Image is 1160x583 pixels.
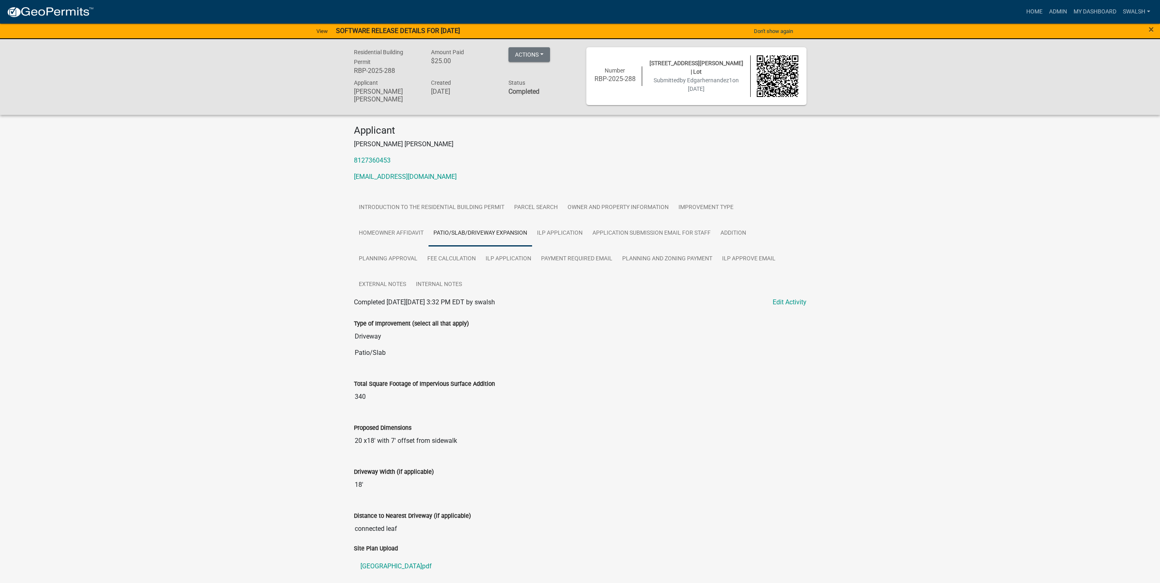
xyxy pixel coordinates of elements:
a: Fee Calculation [422,246,481,272]
span: Completed [DATE][DATE] 3:32 PM EDT by swalsh [354,298,495,306]
span: [STREET_ADDRESS][PERSON_NAME] | Lot [650,60,743,75]
label: Distance to Nearest Driveway (if applicable) [354,513,471,519]
button: Actions [508,47,550,62]
button: Close [1149,24,1154,34]
a: Owner and Property Information [563,195,674,221]
a: Application Submission Email for Staff [588,220,716,246]
h6: $25.00 [431,57,496,65]
a: ILP Application [532,220,588,246]
label: Proposed Dimensions [354,425,411,431]
span: Created [431,79,451,86]
a: Patio/Slab/Driveway Expansion [429,220,532,246]
a: Parcel search [509,195,563,221]
span: × [1149,24,1154,35]
span: by Edgarhernandez1 [680,77,732,84]
span: Amount Paid [431,49,464,55]
h6: RBP-2025-288 [354,67,419,75]
a: View [313,24,331,38]
a: ILP Approve Email [717,246,780,272]
span: Submitted on [DATE] [654,77,739,92]
a: Planning and Zoning Payment [617,246,717,272]
span: Applicant [354,79,378,86]
a: External Notes [354,272,411,298]
span: Residential Building Permit [354,49,403,65]
p: [PERSON_NAME] [PERSON_NAME] [354,139,806,149]
a: Internal Notes [411,272,467,298]
a: Homeowner Affidavit [354,220,429,246]
a: Planning Approval [354,246,422,272]
a: Improvement Type [674,195,738,221]
a: Introduction to the Residential Building Permit [354,195,509,221]
img: QR code [757,55,798,97]
label: Type of Improvement (select all that apply) [354,321,469,327]
h6: [PERSON_NAME] [PERSON_NAME] [354,88,419,103]
span: Status [508,79,525,86]
a: Admin [1046,4,1070,20]
h6: RBP-2025-288 [594,75,636,83]
span: Number [605,67,625,74]
a: Home [1023,4,1046,20]
a: ILP Application [481,246,536,272]
a: My Dashboard [1070,4,1120,20]
label: Driveway Width (if applicable) [354,469,434,475]
a: [GEOGRAPHIC_DATA]pdf [354,557,806,576]
h4: Applicant [354,125,806,136]
a: swalsh [1120,4,1153,20]
a: Edit Activity [773,297,806,307]
strong: SOFTWARE RELEASE DETAILS FOR [DATE] [336,27,460,35]
strong: Completed [508,88,539,95]
button: Don't show again [751,24,796,38]
a: Addition [716,220,751,246]
h6: [DATE] [431,88,496,95]
a: [EMAIL_ADDRESS][DOMAIN_NAME] [354,173,457,180]
label: Total Square Footage of Impervious Surface Addition [354,381,495,387]
a: Payment Required Email [536,246,617,272]
a: 8127360453 [354,156,391,164]
label: Site Plan Upload [354,546,398,552]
